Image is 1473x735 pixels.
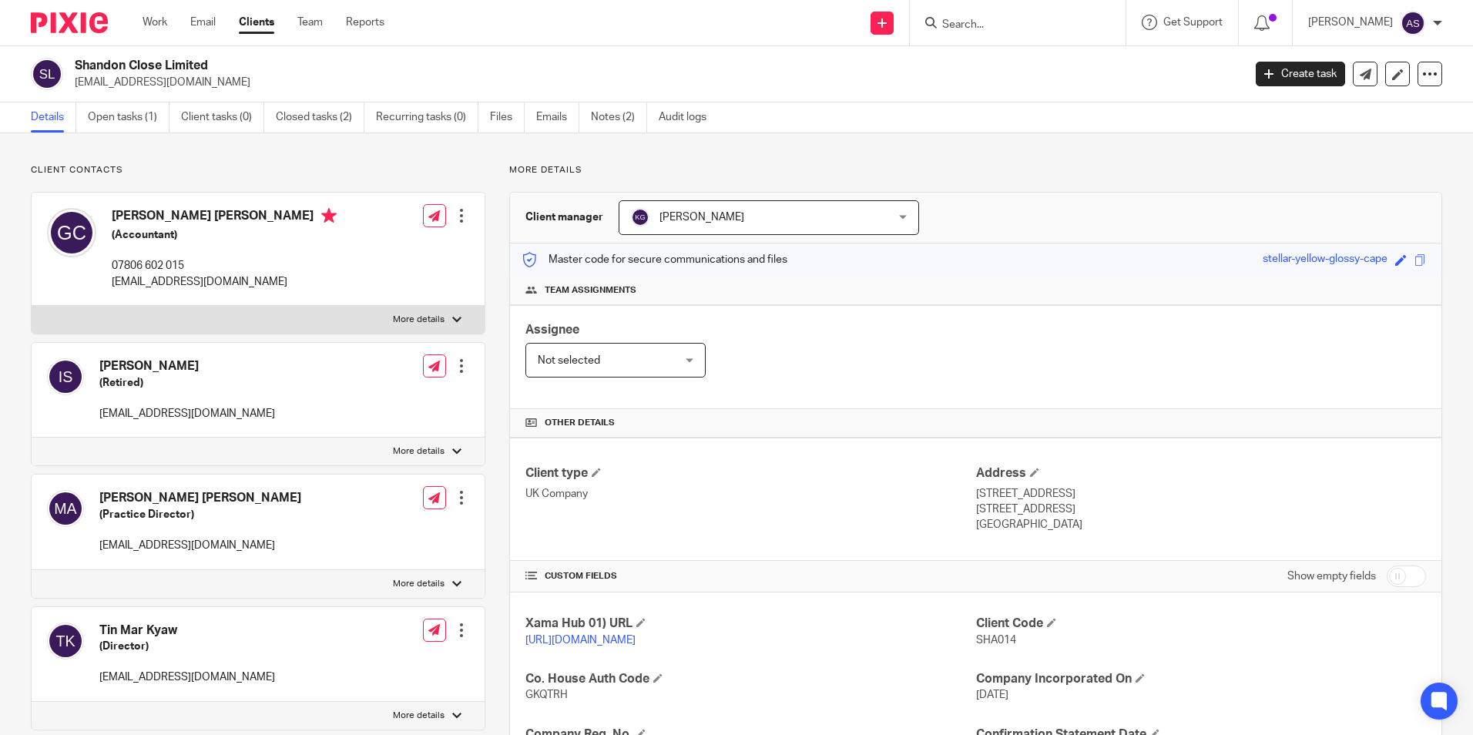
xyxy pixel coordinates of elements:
[143,15,167,30] a: Work
[99,490,301,506] h4: [PERSON_NAME] [PERSON_NAME]
[88,102,169,133] a: Open tasks (1)
[346,15,384,30] a: Reports
[321,208,337,223] i: Primary
[976,671,1426,687] h4: Company Incorporated On
[538,355,600,366] span: Not selected
[941,18,1079,32] input: Search
[99,507,301,522] h5: (Practice Director)
[99,406,275,421] p: [EMAIL_ADDRESS][DOMAIN_NAME]
[525,671,975,687] h4: Co. House Auth Code
[976,502,1426,517] p: [STREET_ADDRESS]
[525,465,975,482] h4: Client type
[376,102,478,133] a: Recurring tasks (0)
[659,212,744,223] span: [PERSON_NAME]
[631,208,649,227] img: svg%3E
[393,578,445,590] p: More details
[99,623,275,639] h4: Tin Mar Kyaw
[47,490,84,527] img: svg%3E
[1263,251,1387,269] div: stellar-yellow-glossy-cape
[525,635,636,646] a: [URL][DOMAIN_NAME]
[976,616,1426,632] h4: Client Code
[525,324,579,336] span: Assignee
[490,102,525,133] a: Files
[112,258,337,274] p: 07806 602 015
[509,164,1442,176] p: More details
[525,486,975,502] p: UK Company
[1308,15,1393,30] p: [PERSON_NAME]
[31,12,108,33] img: Pixie
[47,623,84,659] img: svg%3E
[276,102,364,133] a: Closed tasks (2)
[393,314,445,326] p: More details
[47,208,96,257] img: svg%3E
[190,15,216,30] a: Email
[75,58,1001,74] h2: Shandon Close Limited
[525,570,975,582] h4: CUSTOM FIELDS
[1401,11,1425,35] img: svg%3E
[297,15,323,30] a: Team
[99,538,301,553] p: [EMAIL_ADDRESS][DOMAIN_NAME]
[525,616,975,632] h4: Xama Hub 01) URL
[99,639,275,654] h5: (Director)
[112,227,337,243] h5: (Accountant)
[976,517,1426,532] p: [GEOGRAPHIC_DATA]
[525,210,603,225] h3: Client manager
[75,75,1233,90] p: [EMAIL_ADDRESS][DOMAIN_NAME]
[31,58,63,90] img: svg%3E
[112,274,337,290] p: [EMAIL_ADDRESS][DOMAIN_NAME]
[181,102,264,133] a: Client tasks (0)
[1256,62,1345,86] a: Create task
[393,710,445,722] p: More details
[99,358,275,374] h4: [PERSON_NAME]
[659,102,718,133] a: Audit logs
[976,486,1426,502] p: [STREET_ADDRESS]
[31,164,485,176] p: Client contacts
[525,690,568,700] span: GKQTRH
[976,690,1008,700] span: [DATE]
[1287,569,1376,584] label: Show empty fields
[393,445,445,458] p: More details
[99,670,275,685] p: [EMAIL_ADDRESS][DOMAIN_NAME]
[591,102,647,133] a: Notes (2)
[47,358,84,395] img: svg%3E
[545,417,615,429] span: Other details
[112,208,337,227] h4: [PERSON_NAME] [PERSON_NAME]
[239,15,274,30] a: Clients
[522,252,787,267] p: Master code for secure communications and files
[31,102,76,133] a: Details
[99,375,275,391] h5: (Retired)
[536,102,579,133] a: Emails
[976,465,1426,482] h4: Address
[976,635,1016,646] span: SHA014
[1163,17,1223,28] span: Get Support
[545,284,636,297] span: Team assignments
